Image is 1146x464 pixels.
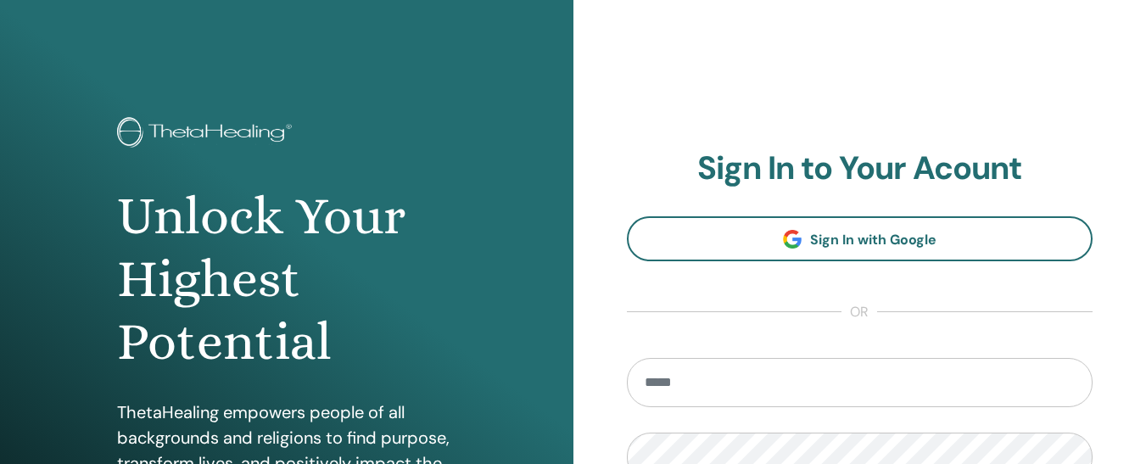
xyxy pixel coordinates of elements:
[841,302,877,322] span: or
[627,149,1093,188] h2: Sign In to Your Acount
[117,185,456,374] h1: Unlock Your Highest Potential
[627,216,1093,261] a: Sign In with Google
[810,231,936,249] span: Sign In with Google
